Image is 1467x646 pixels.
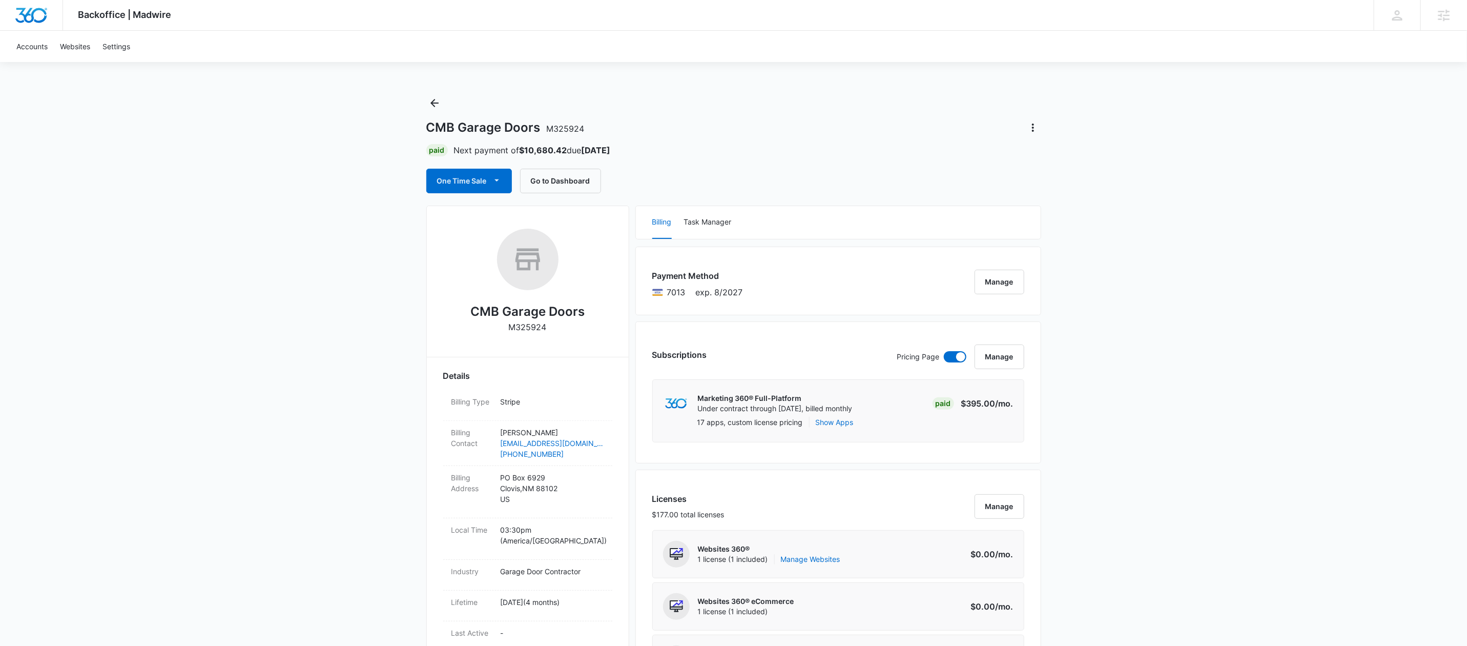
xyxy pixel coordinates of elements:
[975,345,1024,369] button: Manage
[451,566,492,577] dt: Industry
[443,466,612,518] div: Billing AddressPO Box 6929Clovis,NM 88102US
[501,566,604,577] p: Garage Door Contractor
[520,145,567,155] strong: $10,680.42
[426,120,585,135] h1: CMB Garage Doors
[781,554,840,564] a: Manage Websites
[454,144,611,156] p: Next payment of due
[451,597,492,608] dt: Lifetime
[78,9,172,20] span: Backoffice | Madwire
[582,145,611,155] strong: [DATE]
[451,427,492,449] dt: Billing Contact
[501,438,604,449] a: [EMAIL_ADDRESS][DOMAIN_NAME]
[96,31,136,62] a: Settings
[509,321,547,333] p: M325924
[684,206,732,239] button: Task Manager
[501,449,604,459] a: [PHONE_NUMBER]
[698,596,794,607] p: Websites 360® eCommerce
[451,628,492,638] dt: Last Active
[501,524,604,546] p: 03:30pm ( America/[GEOGRAPHIC_DATA] )
[652,349,707,361] h3: Subscriptions
[696,286,743,298] span: exp. 8/2027
[501,628,604,638] p: -
[698,554,840,564] span: 1 license (1 included)
[426,95,443,111] button: Back
[547,124,585,134] span: M325924
[975,270,1024,294] button: Manage
[975,494,1024,519] button: Manage
[54,31,96,62] a: Websites
[996,601,1014,612] span: /mo.
[501,427,604,438] p: [PERSON_NAME]
[443,591,612,621] div: Lifetime[DATE](4 months)
[451,396,492,407] dt: Billing Type
[1025,119,1041,136] button: Actions
[652,206,672,239] button: Billing
[501,472,604,504] p: PO Box 6929 Clovis , NM 88102 US
[443,560,612,591] div: IndustryGarage Door Contractor
[897,351,940,362] p: Pricing Page
[443,390,612,421] div: Billing TypeStripe
[426,169,512,193] button: One Time Sale
[698,544,840,554] p: Websites 360®
[470,302,585,321] h2: CMB Garage Doors
[816,417,854,428] button: Show Apps
[665,398,687,409] img: marketing360Logo
[652,509,725,520] p: $177.00 total licenses
[443,518,612,560] div: Local Time03:30pm (America/[GEOGRAPHIC_DATA])
[501,396,604,407] p: Stripe
[10,31,54,62] a: Accounts
[996,398,1014,409] span: /mo.
[451,524,492,535] dt: Local Time
[698,393,853,403] p: Marketing 360® Full-Platform
[520,169,601,193] button: Go to Dashboard
[933,397,954,410] div: Paid
[965,548,1014,560] p: $0.00
[652,493,725,505] h3: Licenses
[443,370,470,382] span: Details
[443,421,612,466] div: Billing Contact[PERSON_NAME][EMAIL_ADDRESS][DOMAIN_NAME][PHONE_NUMBER]
[652,270,743,282] h3: Payment Method
[698,403,853,414] p: Under contract through [DATE], billed monthly
[451,472,492,494] dt: Billing Address
[996,549,1014,559] span: /mo.
[965,600,1014,613] p: $0.00
[697,417,803,428] p: 17 apps, custom license pricing
[698,607,794,617] span: 1 license (1 included)
[426,144,448,156] div: Paid
[501,597,604,608] p: [DATE] ( 4 months )
[667,286,686,298] span: Visa ending with
[961,397,1014,410] p: $395.00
